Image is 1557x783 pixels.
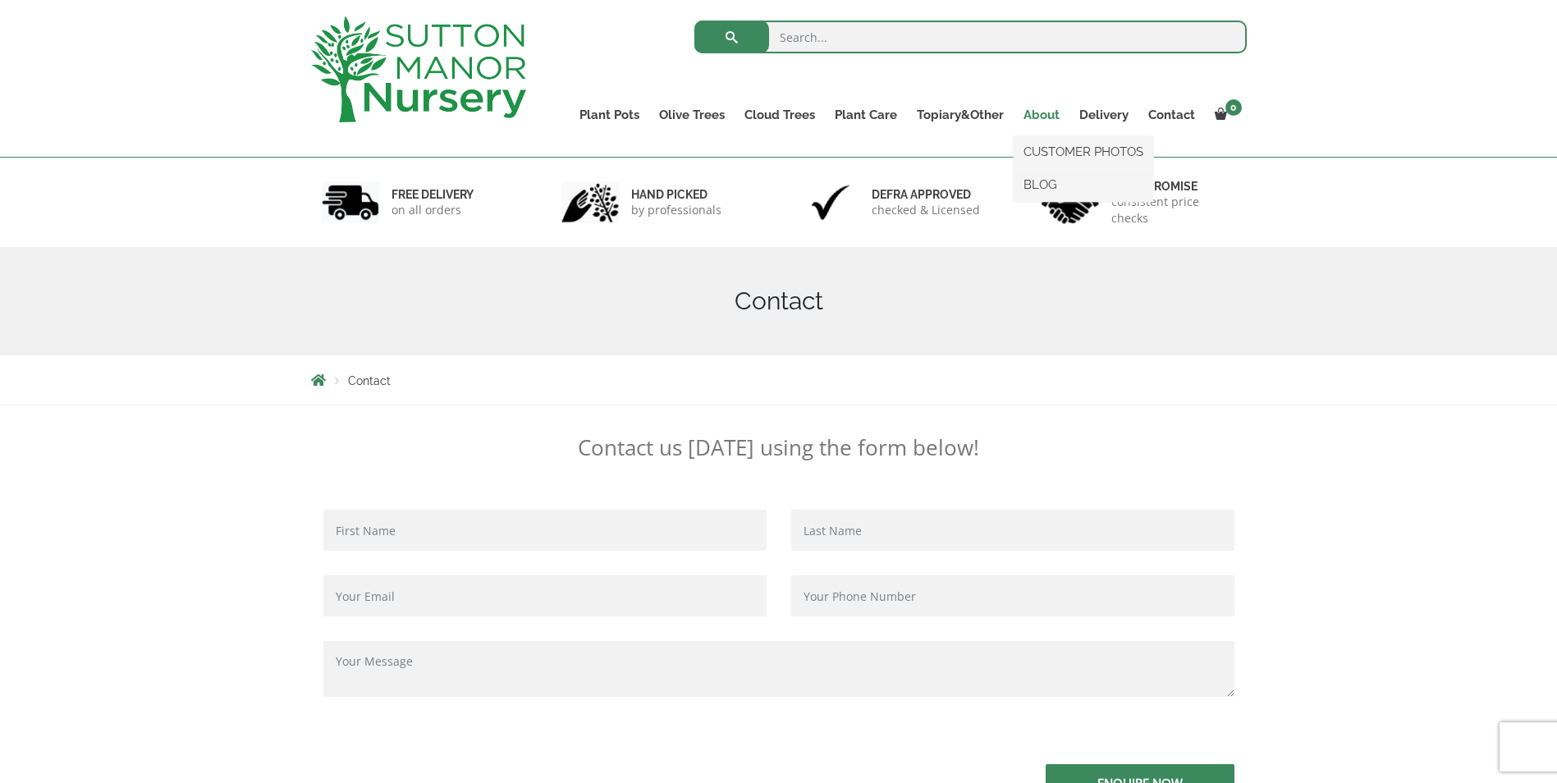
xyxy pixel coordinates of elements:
[311,434,1247,460] p: Contact us [DATE] using the form below!
[791,510,1234,551] input: Last Name
[825,103,907,126] a: Plant Care
[392,202,474,218] p: on all orders
[791,575,1234,616] input: Your Phone Number
[1042,177,1099,227] img: 4.jpg
[1069,103,1138,126] a: Delivery
[631,202,721,218] p: by professionals
[1014,103,1069,126] a: About
[322,181,379,223] img: 1.jpg
[872,187,980,202] h6: Defra approved
[561,181,619,223] img: 2.jpg
[1014,140,1153,164] a: CUSTOMER PHOTOS
[348,374,391,387] span: Contact
[1111,194,1236,227] p: consistent price checks
[392,187,474,202] h6: FREE DELIVERY
[323,575,767,616] input: Your Email
[872,202,980,218] p: checked & Licensed
[311,16,526,122] img: logo
[735,103,825,126] a: Cloud Trees
[802,181,859,223] img: 3.jpg
[694,21,1247,53] input: Search...
[1225,99,1242,116] span: 0
[907,103,1014,126] a: Topiary&Other
[311,373,1247,387] nav: Breadcrumbs
[570,103,649,126] a: Plant Pots
[1014,172,1153,197] a: BLOG
[323,510,767,551] input: First Name
[311,286,1247,316] h1: Contact
[1111,179,1236,194] h6: Price promise
[631,187,721,202] h6: hand picked
[1138,103,1205,126] a: Contact
[1205,103,1247,126] a: 0
[649,103,735,126] a: Olive Trees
